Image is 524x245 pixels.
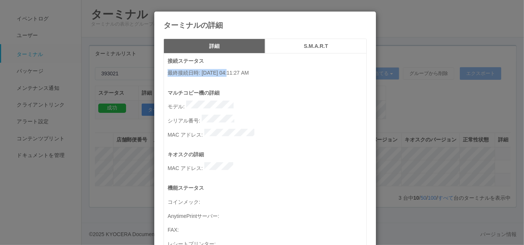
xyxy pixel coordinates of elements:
[168,210,366,220] p: AnytimePrintサーバー :
[168,115,366,125] p: シリアル番号 :
[168,57,366,65] p: 接続ステータス
[164,39,265,53] button: 詳細
[268,43,364,49] h5: S.M.A.R.T
[168,184,366,192] p: 機能ステータス
[168,151,366,159] p: キオスクの詳細
[265,39,367,53] button: S.M.A.R.T
[168,89,366,97] p: マルチコピー機の詳細
[168,129,366,139] p: MAC アドレス :
[164,21,367,29] h4: ターミナルの詳細
[168,101,366,111] p: モデル :
[168,162,366,172] p: MAC アドレス :
[168,69,366,77] p: 最終接続日時 : [DATE] 04:11:27 AM
[168,224,366,234] p: FAX :
[168,196,366,206] p: コインメック :
[166,43,263,49] h5: 詳細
